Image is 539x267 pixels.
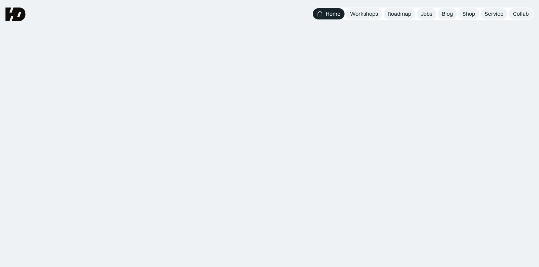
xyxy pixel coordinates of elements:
[438,8,457,19] a: Blog
[388,10,411,17] div: Roadmap
[326,10,340,17] div: Home
[442,10,453,17] div: Blog
[346,8,382,19] a: Workshops
[462,10,475,17] div: Shop
[421,10,432,17] div: Jobs
[509,8,533,19] a: Collab
[383,8,415,19] a: Roadmap
[481,8,508,19] a: Service
[350,10,378,17] div: Workshops
[485,10,503,17] div: Service
[513,10,529,17] div: Collab
[458,8,479,19] a: Shop
[313,8,345,19] a: Home
[417,8,436,19] a: Jobs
